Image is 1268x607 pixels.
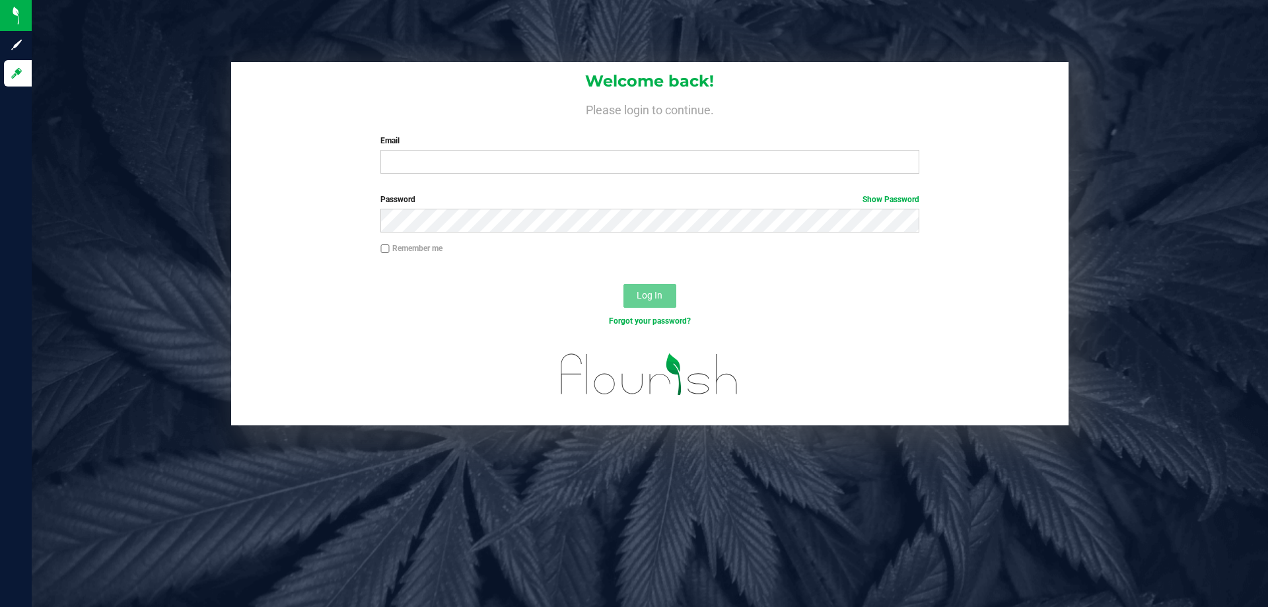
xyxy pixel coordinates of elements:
[609,316,691,326] a: Forgot your password?
[380,242,442,254] label: Remember me
[10,38,23,52] inline-svg: Sign up
[637,290,662,301] span: Log In
[10,67,23,80] inline-svg: Log in
[545,341,754,408] img: flourish_logo.svg
[623,284,676,308] button: Log In
[231,100,1069,116] h4: Please login to continue.
[380,244,390,254] input: Remember me
[380,195,415,204] span: Password
[231,73,1069,90] h1: Welcome back!
[863,195,919,204] a: Show Password
[380,135,919,147] label: Email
